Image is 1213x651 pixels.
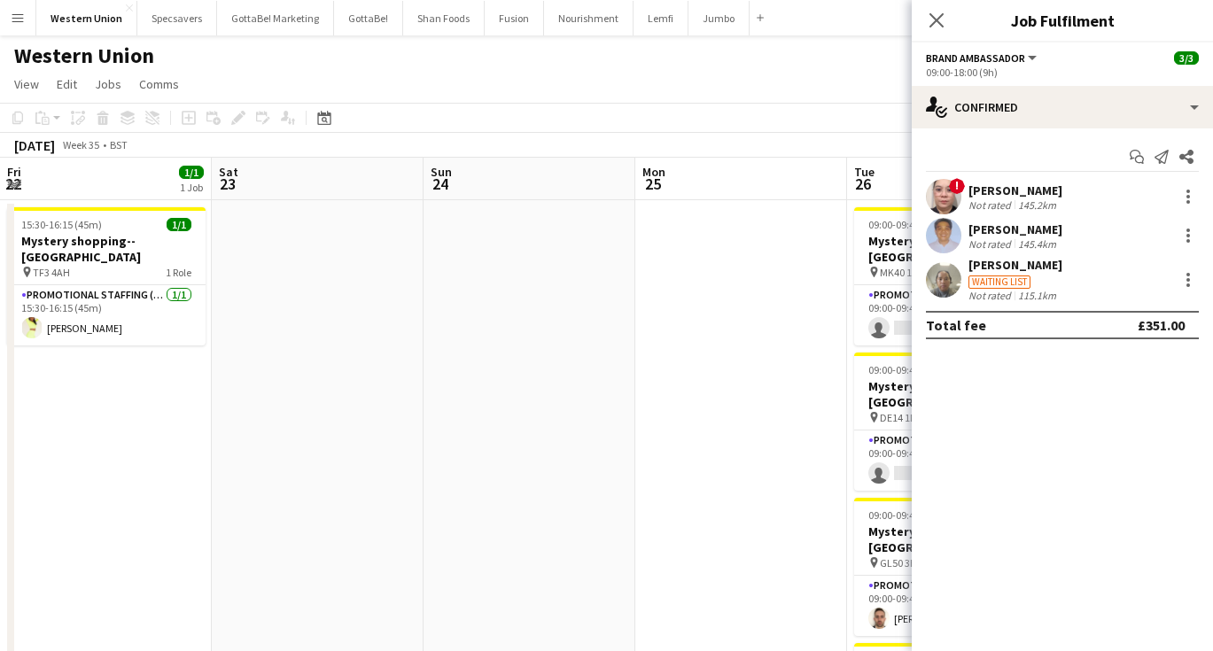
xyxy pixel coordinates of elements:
[1174,51,1199,65] span: 3/3
[544,1,634,35] button: Nourishment
[14,136,55,154] div: [DATE]
[166,266,191,279] span: 1 Role
[139,76,179,92] span: Comms
[968,289,1015,302] div: Not rated
[854,285,1053,345] app-card-role: Promotional Staffing (Mystery Shopper)0/109:00-09:45 (45m)
[968,221,1062,237] div: [PERSON_NAME]
[428,174,452,194] span: 24
[50,73,84,96] a: Edit
[926,51,1039,65] button: Brand Ambassador
[132,73,186,96] a: Comms
[110,138,128,151] div: BST
[854,233,1053,265] h3: Mystery shopping--[GEOGRAPHIC_DATA]
[968,198,1015,212] div: Not rated
[1015,198,1060,212] div: 145.2km
[36,1,137,35] button: Western Union
[485,1,544,35] button: Fusion
[7,164,21,180] span: Fri
[58,138,103,151] span: Week 35
[217,1,334,35] button: GottaBe! Marketing
[431,164,452,180] span: Sun
[968,182,1062,198] div: [PERSON_NAME]
[14,43,154,69] h1: Western Union
[968,237,1015,251] div: Not rated
[33,266,70,279] span: TF3 4AH
[926,66,1199,79] div: 09:00-18:00 (9h)
[642,164,665,180] span: Mon
[57,76,77,92] span: Edit
[21,218,102,231] span: 15:30-16:15 (45m)
[7,233,206,265] h3: Mystery shopping--[GEOGRAPHIC_DATA]
[968,257,1062,273] div: [PERSON_NAME]
[880,411,924,424] span: DE14 1DD
[334,1,403,35] button: GottaBe!
[968,275,1030,289] div: Waiting list
[95,76,121,92] span: Jobs
[880,556,924,570] span: GL50 3HD
[854,576,1053,636] app-card-role: Promotional Staffing (Mystery Shopper)1/109:00-09:45 (45m)[PERSON_NAME]
[868,508,949,522] span: 09:00-09:45 (45m)
[854,164,875,180] span: Tue
[868,218,949,231] span: 09:00-09:45 (45m)
[14,76,39,92] span: View
[640,174,665,194] span: 25
[854,353,1053,491] app-job-card: 09:00-09:45 (45m)0/1Mystery shopping--[GEOGRAPHIC_DATA] DE14 1DD1 RolePromotional Staffing (Myste...
[688,1,750,35] button: Jumbo
[868,363,949,376] span: 09:00-09:45 (45m)
[912,9,1213,32] h3: Job Fulfilment
[7,207,206,345] app-job-card: 15:30-16:15 (45m)1/1Mystery shopping--[GEOGRAPHIC_DATA] TF3 4AH1 RolePromotional Staffing (Myster...
[7,285,206,345] app-card-role: Promotional Staffing (Mystery Shopper)1/115:30-16:15 (45m)[PERSON_NAME]
[137,1,217,35] button: Specsavers
[216,174,238,194] span: 23
[88,73,128,96] a: Jobs
[926,316,986,334] div: Total fee
[167,218,191,231] span: 1/1
[180,181,203,194] div: 1 Job
[851,174,875,194] span: 26
[4,174,21,194] span: 22
[1015,289,1060,302] div: 115.1km
[854,430,1053,491] app-card-role: Promotional Staffing (Mystery Shopper)0/109:00-09:45 (45m)
[854,523,1053,555] h3: Mystery shopping--[GEOGRAPHIC_DATA]
[880,266,921,279] span: MK40 1TJ
[219,164,238,180] span: Sat
[403,1,485,35] button: Shan Foods
[7,73,46,96] a: View
[949,178,965,194] span: !
[634,1,688,35] button: Lemfi
[854,498,1053,636] app-job-card: 09:00-09:45 (45m)1/1Mystery shopping--[GEOGRAPHIC_DATA] GL50 3HD1 RolePromotional Staffing (Myste...
[854,207,1053,345] app-job-card: 09:00-09:45 (45m)0/1Mystery shopping--[GEOGRAPHIC_DATA] MK40 1TJ1 RolePromotional Staffing (Myste...
[912,86,1213,128] div: Confirmed
[854,378,1053,410] h3: Mystery shopping--[GEOGRAPHIC_DATA]
[926,51,1025,65] span: Brand Ambassador
[1138,316,1185,334] div: £351.00
[179,166,204,179] span: 1/1
[1015,237,1060,251] div: 145.4km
